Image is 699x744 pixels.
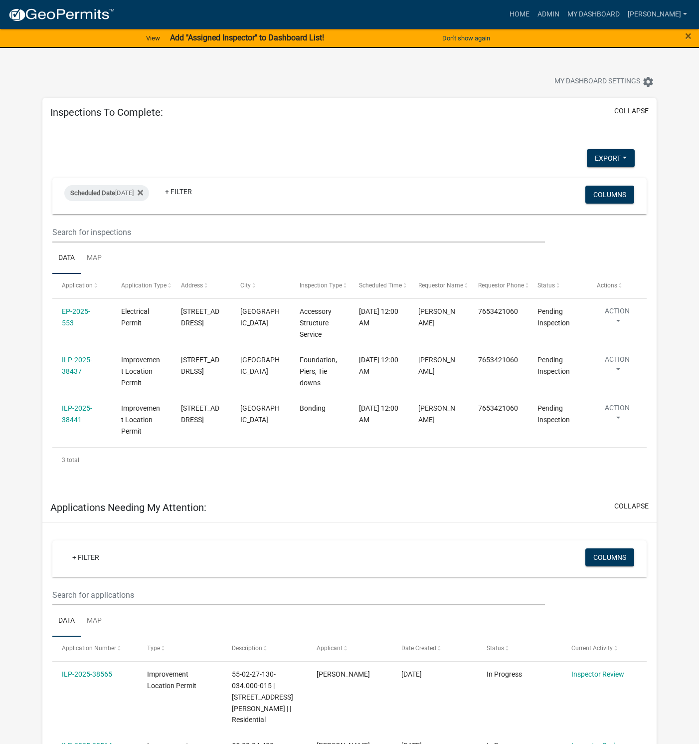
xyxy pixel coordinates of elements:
[478,282,524,289] span: Requestor Phone
[642,76,654,88] i: settings
[685,29,692,43] span: ×
[597,306,638,331] button: Action
[157,183,200,201] a: + Filter
[487,670,522,678] span: In Progress
[181,307,219,327] span: 5870 E MAHALASVILLE RD
[392,637,477,661] datatable-header-cell: Date Created
[317,645,343,652] span: Applicant
[359,356,398,375] span: 08/18/2025, 12:00 AM
[81,605,108,637] a: Map
[62,645,116,652] span: Application Number
[537,404,570,424] span: Pending Inspection
[42,127,657,493] div: collapse
[533,5,563,24] a: Admin
[147,645,160,652] span: Type
[50,106,163,118] h5: Inspections To Complete:
[478,404,518,412] span: 7653421060
[317,670,370,678] span: Cindy Thrasher
[52,605,81,637] a: Data
[121,282,167,289] span: Application Type
[64,185,149,201] div: [DATE]
[438,30,494,46] button: Don't show again
[240,356,280,375] span: MARTINSVILLE
[585,186,634,204] button: Columns
[418,282,463,289] span: Requestor Name
[409,274,468,298] datatable-header-cell: Requestor Name
[171,274,230,298] datatable-header-cell: Address
[537,282,555,289] span: Status
[240,282,251,289] span: City
[64,548,107,566] a: + Filter
[571,670,624,678] a: Inspector Review
[307,637,392,661] datatable-header-cell: Applicant
[300,356,337,387] span: Foundation, Piers, Tie downs
[290,274,349,298] datatable-header-cell: Inspection Type
[62,670,112,678] a: ILP-2025-38565
[142,30,164,46] a: View
[563,5,624,24] a: My Dashboard
[546,72,662,91] button: My Dashboard Settingssettings
[537,307,570,327] span: Pending Inspection
[231,274,290,298] datatable-header-cell: City
[232,645,262,652] span: Description
[571,645,613,652] span: Current Activity
[240,404,280,424] span: MARTINSVILLE
[181,282,203,289] span: Address
[478,307,518,315] span: 7653421060
[614,106,649,116] button: collapse
[62,307,90,327] a: EP-2025-553
[487,645,504,652] span: Status
[181,404,219,424] span: 2765 SUNDERLAND DR
[624,5,691,24] a: [PERSON_NAME]
[554,76,640,88] span: My Dashboard Settings
[506,5,533,24] a: Home
[52,243,81,274] a: Data
[121,356,160,387] span: Improvement Location Permit
[121,404,160,435] span: Improvement Location Permit
[112,274,171,298] datatable-header-cell: Application Type
[52,448,647,473] div: 3 total
[81,243,108,274] a: Map
[418,307,455,327] span: Charles Brown
[585,548,634,566] button: Columns
[597,354,638,379] button: Action
[359,307,398,327] span: 08/18/2025, 12:00 AM
[170,33,324,42] strong: Add "Assigned Inspector" to Dashboard List!
[52,585,545,605] input: Search for applications
[349,274,409,298] datatable-header-cell: Scheduled Time
[62,282,93,289] span: Application
[147,670,196,690] span: Improvement Location Permit
[300,282,342,289] span: Inspection Type
[137,637,222,661] datatable-header-cell: Type
[52,274,112,298] datatable-header-cell: Application
[587,149,635,167] button: Export
[359,404,398,424] span: 08/18/2025, 12:00 AM
[70,189,115,197] span: Scheduled Date
[50,501,206,513] h5: Applications Needing My Attention:
[232,670,293,724] span: 55-02-27-130-034.000-015 | 13807 N KENNARD WAY | | Residential
[478,356,518,364] span: 7653421060
[418,404,455,424] span: Amanda Carter
[181,356,219,375] span: 3045 N COUNTRY CLUB RD
[597,282,617,289] span: Actions
[300,307,332,338] span: Accessory Structure Service
[528,274,587,298] datatable-header-cell: Status
[418,356,455,375] span: Elliotte Burkette
[62,356,92,375] a: ILP-2025-38437
[401,645,436,652] span: Date Created
[537,356,570,375] span: Pending Inspection
[477,637,562,661] datatable-header-cell: Status
[52,637,137,661] datatable-header-cell: Application Number
[300,404,326,412] span: Bonding
[222,637,307,661] datatable-header-cell: Description
[468,274,527,298] datatable-header-cell: Requestor Phone
[685,30,692,42] button: Close
[587,274,647,298] datatable-header-cell: Actions
[401,670,422,678] span: 08/16/2025
[359,282,402,289] span: Scheduled Time
[562,637,647,661] datatable-header-cell: Current Activity
[597,403,638,428] button: Action
[240,307,280,327] span: MORGANTOWN
[614,501,649,511] button: collapse
[121,307,149,327] span: Electrical Permit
